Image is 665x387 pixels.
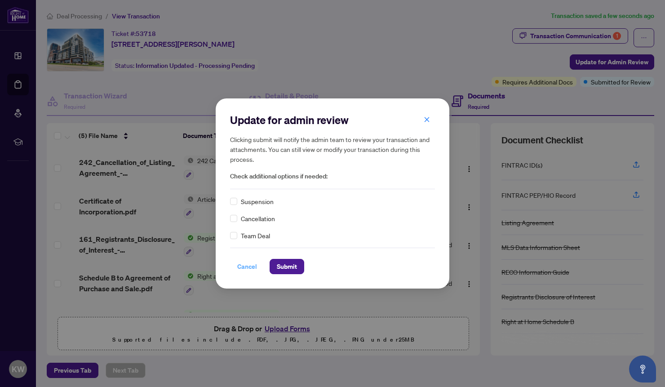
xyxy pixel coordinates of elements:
span: Cancel [237,259,257,274]
span: Team Deal [241,231,270,240]
button: Open asap [629,356,656,383]
h5: Clicking submit will notify the admin team to review your transaction and attachments. You can st... [230,134,435,164]
span: Suspension [241,196,274,206]
span: Check additional options if needed: [230,171,435,182]
button: Cancel [230,259,264,274]
span: Submit [277,259,297,274]
span: Cancellation [241,214,275,223]
span: close [424,116,430,123]
button: Submit [270,259,304,274]
h2: Update for admin review [230,113,435,127]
